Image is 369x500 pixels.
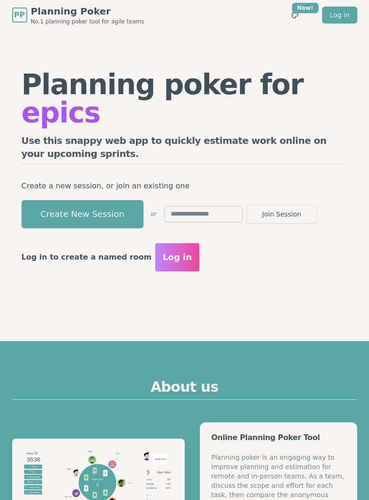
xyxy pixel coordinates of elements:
[22,70,348,127] h1: Planning poker for
[155,243,199,271] button: Log in
[22,134,348,164] h2: Use this snappy web app to quickly estimate work online on your upcoming sprints.
[31,5,144,18] span: Planning Poker
[14,9,25,21] span: PP
[151,210,157,218] span: or
[12,5,144,25] a: PPPlanning PokerNo.1 planning poker tool for agile teams
[322,7,357,23] a: Log in
[211,434,346,441] div: Online Planning Poker Tool
[292,3,319,13] div: New!
[12,379,357,400] h2: About us
[22,251,152,264] p: Log in to create a named room
[22,96,100,129] span: epics
[22,200,143,228] button: Create New Session
[31,18,144,25] span: No.1 planning poker tool for agile teams
[286,7,303,23] button: New!
[22,179,348,193] p: Create a new session, or join an existing one
[247,205,317,224] button: Join Session
[163,251,192,264] span: Log in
